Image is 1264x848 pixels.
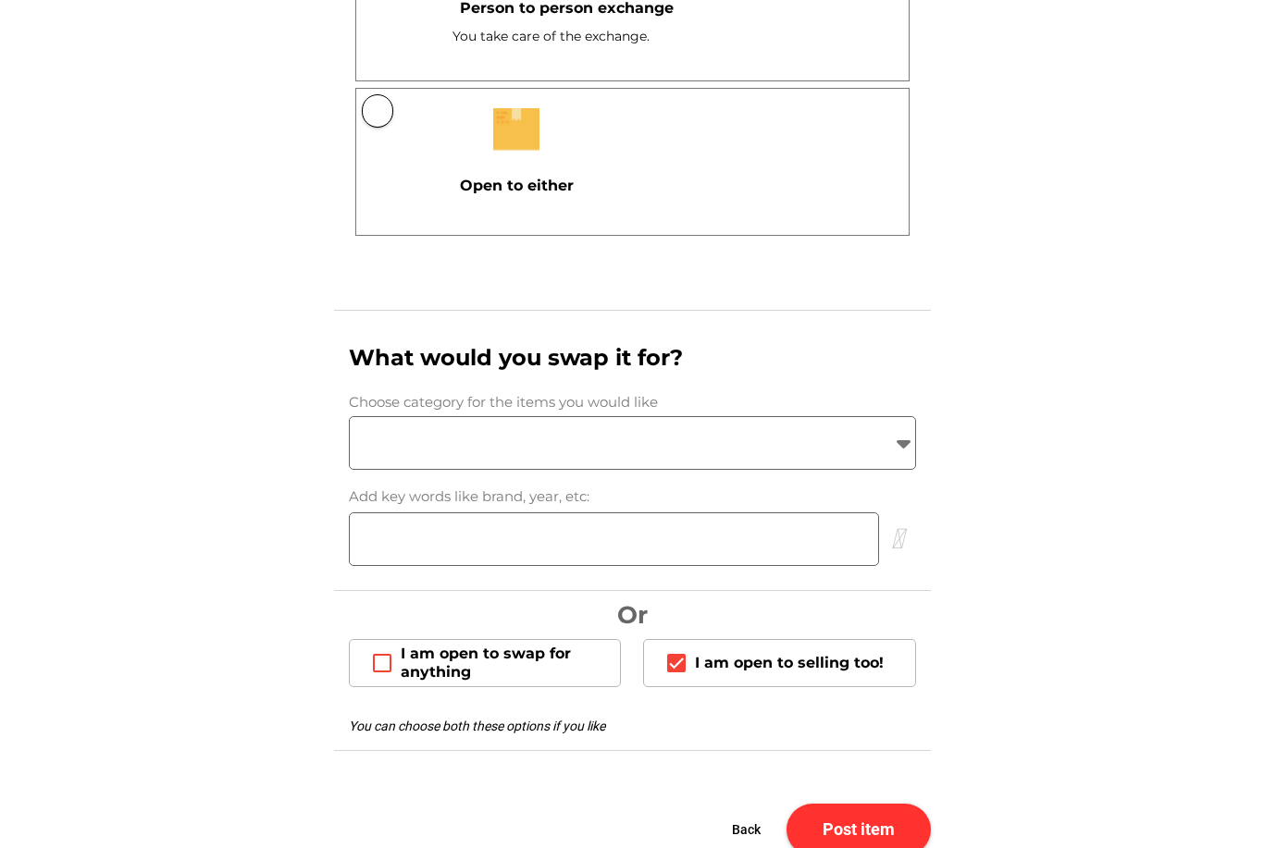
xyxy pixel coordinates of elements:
[349,490,916,503] div: Add key words like brand, year, etc:
[349,396,916,409] div: Choose category for the items you would like
[334,334,931,382] div: What would you swap it for?
[401,645,606,682] div: I am open to swap for anything
[334,591,931,639] div: Or
[695,654,884,672] div: I am open to selling too!
[643,639,915,687] div: I am open to selling too!
[493,108,539,151] img: IbljIHwCrj5eUF4KEzMAAAAASUVORK5CYII=
[823,819,895,839] span: Post item
[349,639,621,687] div: I am open to swap for anything
[452,165,581,203] div: Open to either
[349,717,916,735] div: You can choose both these options if you like
[452,28,650,44] span: You take care of the exchange.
